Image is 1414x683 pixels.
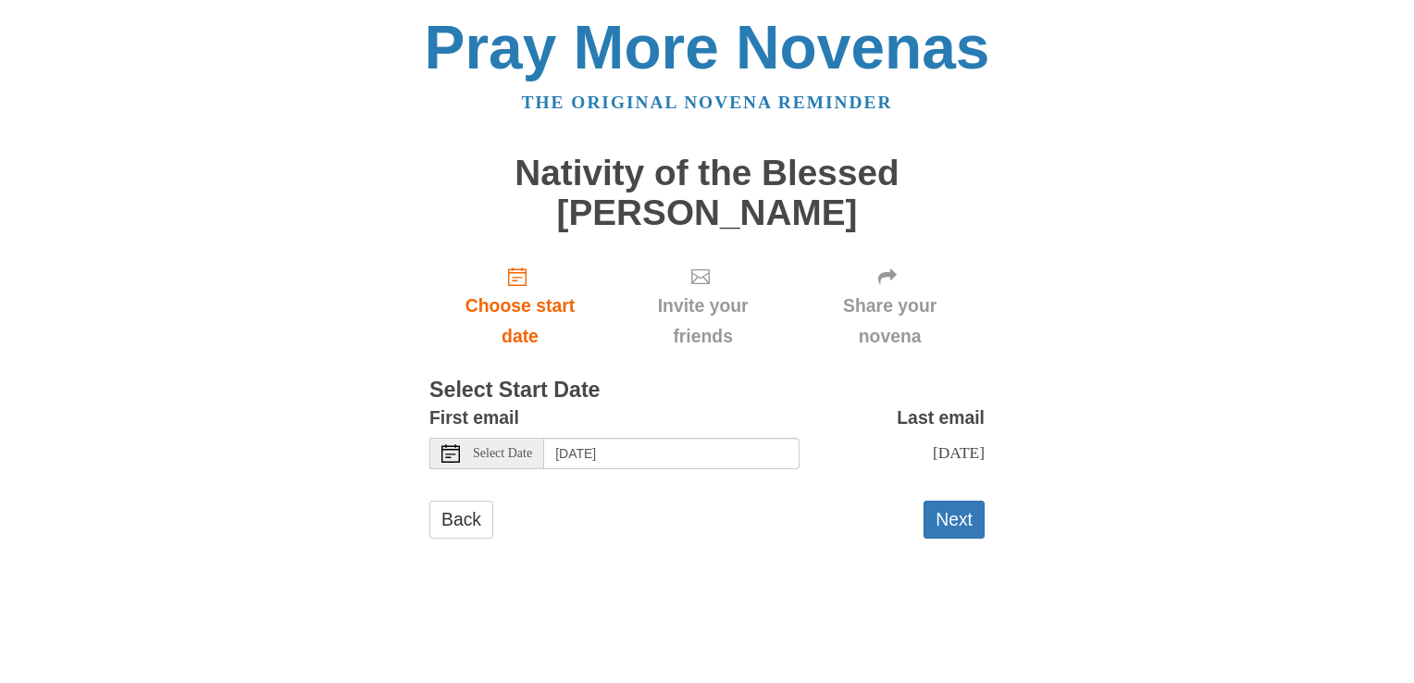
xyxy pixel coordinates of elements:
div: Click "Next" to confirm your start date first. [611,251,795,361]
span: [DATE] [933,443,985,462]
a: Back [429,501,493,539]
h3: Select Start Date [429,379,985,403]
button: Next [924,501,985,539]
span: Choose start date [448,291,592,352]
label: First email [429,403,519,433]
label: Last email [897,403,985,433]
a: Pray More Novenas [425,13,990,81]
a: The original novena reminder [522,93,893,112]
span: Share your novena [813,291,966,352]
span: Select Date [473,447,532,460]
h1: Nativity of the Blessed [PERSON_NAME] [429,154,985,232]
a: Choose start date [429,251,611,361]
span: Invite your friends [629,291,776,352]
div: Click "Next" to confirm your start date first. [795,251,985,361]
